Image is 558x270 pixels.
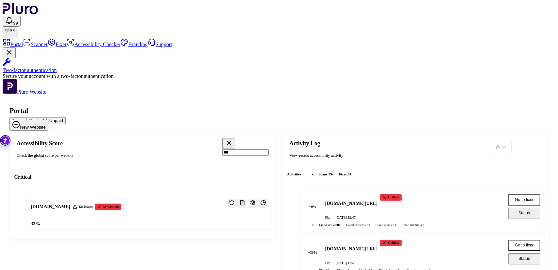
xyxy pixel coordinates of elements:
span: 99 [13,21,18,26]
span: Unpaid [49,118,63,123]
button: Close Two-factor authentication notification [3,47,16,58]
a: Support [148,42,172,47]
button: Reports [238,199,246,208]
li: fixes : [337,171,354,177]
button: Expired [27,117,47,124]
input: Search [222,149,269,156]
button: Unpaid [47,117,66,124]
div: Two-factor authentication [3,67,555,73]
div: Check the global score per website [17,153,218,159]
h2: Activity Log [289,140,487,147]
a: Logo [3,10,38,15]
li: Fixed manuals : [399,222,427,228]
span: Active [12,118,24,123]
h3: [DOMAIN_NAME] [31,204,70,210]
span: + 36 % [305,245,321,261]
button: Reset the cache [228,199,236,208]
div: View recent accessibility activity [289,153,487,159]
a: Branding [120,42,148,47]
li: Fixed issues : [317,222,341,228]
li: Fixed criticals : [344,222,371,228]
button: Active [9,117,26,124]
div: 121 Issues [73,205,93,209]
a: Fixer [48,42,67,47]
span: 61 [348,172,351,176]
div: 39 Critical [95,204,121,210]
li: Fixed alerts : [373,222,397,228]
a: Portal [3,42,23,47]
button: Status [508,253,540,264]
button: Go to fixer [508,194,540,205]
span: 99 [329,172,332,176]
div: Activities [287,168,544,181]
div: Critical [380,240,402,246]
a: Accessibility Checker [67,42,121,47]
h4: [DOMAIN_NAME][URL] [325,246,378,252]
span: Expired [29,118,44,123]
li: scans : [316,171,334,177]
button: Open notifications, you have 128 new notifications [3,16,21,27]
button: Go to fixer [508,240,540,251]
a: Scanner [23,42,48,47]
div: Fix [DATE] 11:48 [325,261,499,265]
h2: Accessibility Score [17,140,218,147]
button: Open settings [249,199,257,208]
span: 0 [393,223,394,227]
div: 33 % [31,221,40,227]
span: gila c [5,27,15,32]
span: 0 [337,223,339,227]
a: Two-factor authentication [3,58,555,73]
button: gila cgila c [3,27,18,38]
span: + 0 % [305,199,321,215]
a: Open Pluro Website [3,89,46,95]
span: 0 [367,223,368,227]
div: Set sorting [492,140,512,154]
div: Critical [380,194,402,201]
div: Fix [DATE] 12:47 [325,215,499,220]
span: 0 [423,223,425,227]
button: Status [508,208,540,219]
aside: Sidebar menu [3,38,555,95]
button: Open website overview [259,199,267,208]
h1: Portal [9,107,548,115]
button: New Website [9,120,48,131]
h4: [DOMAIN_NAME][URL] [325,200,378,207]
button: Clear search field [222,138,235,149]
h3: Critical [14,173,271,180]
div: Secure your account with a two-factor authentication. [3,73,555,79]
